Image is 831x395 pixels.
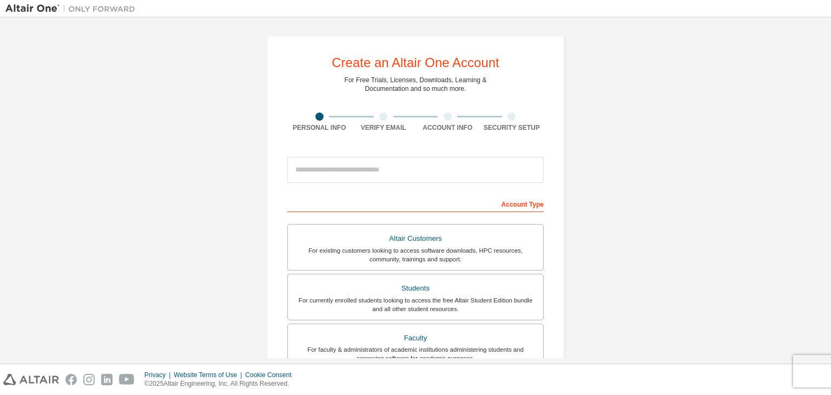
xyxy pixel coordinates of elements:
[294,296,537,313] div: For currently enrolled students looking to access the free Altair Student Edition bundle and all ...
[332,56,499,69] div: Create an Altair One Account
[287,195,544,212] div: Account Type
[294,231,537,246] div: Altair Customers
[144,379,298,389] p: © 2025 Altair Engineering, Inc. All Rights Reserved.
[245,371,298,379] div: Cookie Consent
[101,374,113,385] img: linkedin.svg
[345,76,487,93] div: For Free Trials, Licenses, Downloads, Learning & Documentation and so much more.
[294,345,537,363] div: For faculty & administrators of academic institutions administering students and accessing softwa...
[3,374,59,385] img: altair_logo.svg
[65,374,77,385] img: facebook.svg
[119,374,135,385] img: youtube.svg
[480,123,544,132] div: Security Setup
[415,123,480,132] div: Account Info
[294,331,537,346] div: Faculty
[287,123,352,132] div: Personal Info
[174,371,245,379] div: Website Terms of Use
[5,3,141,14] img: Altair One
[83,374,95,385] img: instagram.svg
[144,371,174,379] div: Privacy
[294,281,537,296] div: Students
[294,246,537,264] div: For existing customers looking to access software downloads, HPC resources, community, trainings ...
[352,123,416,132] div: Verify Email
